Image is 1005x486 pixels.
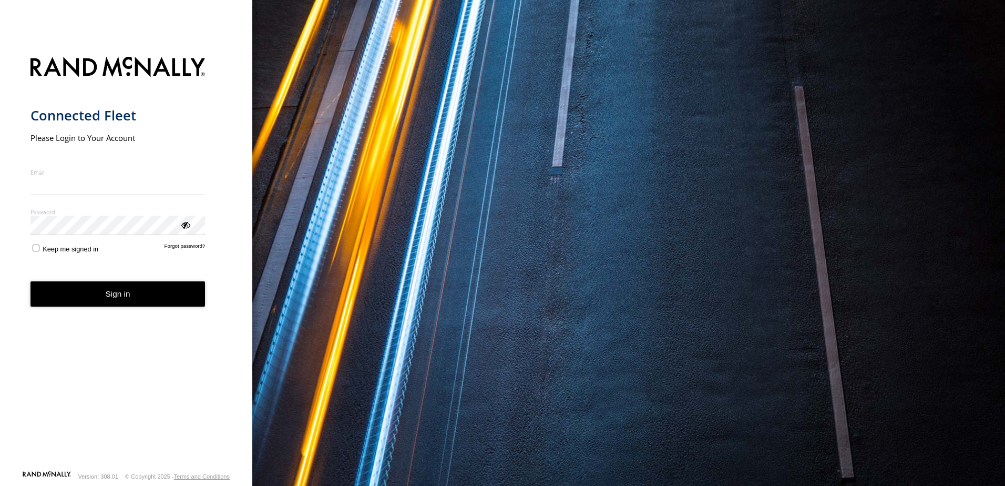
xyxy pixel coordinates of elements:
[30,133,206,143] h2: Please Login to Your Account
[30,168,206,176] label: Email
[30,55,206,82] img: Rand McNally
[23,471,71,482] a: Visit our Website
[180,219,190,230] div: ViewPassword
[30,208,206,216] label: Password
[43,245,98,253] span: Keep me signed in
[174,473,230,480] a: Terms and Conditions
[30,50,222,470] form: main
[78,473,118,480] div: Version: 308.01
[30,107,206,124] h1: Connected Fleet
[165,243,206,253] a: Forgot password?
[33,245,39,251] input: Keep me signed in
[125,473,230,480] div: © Copyright 2025 -
[30,281,206,307] button: Sign in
